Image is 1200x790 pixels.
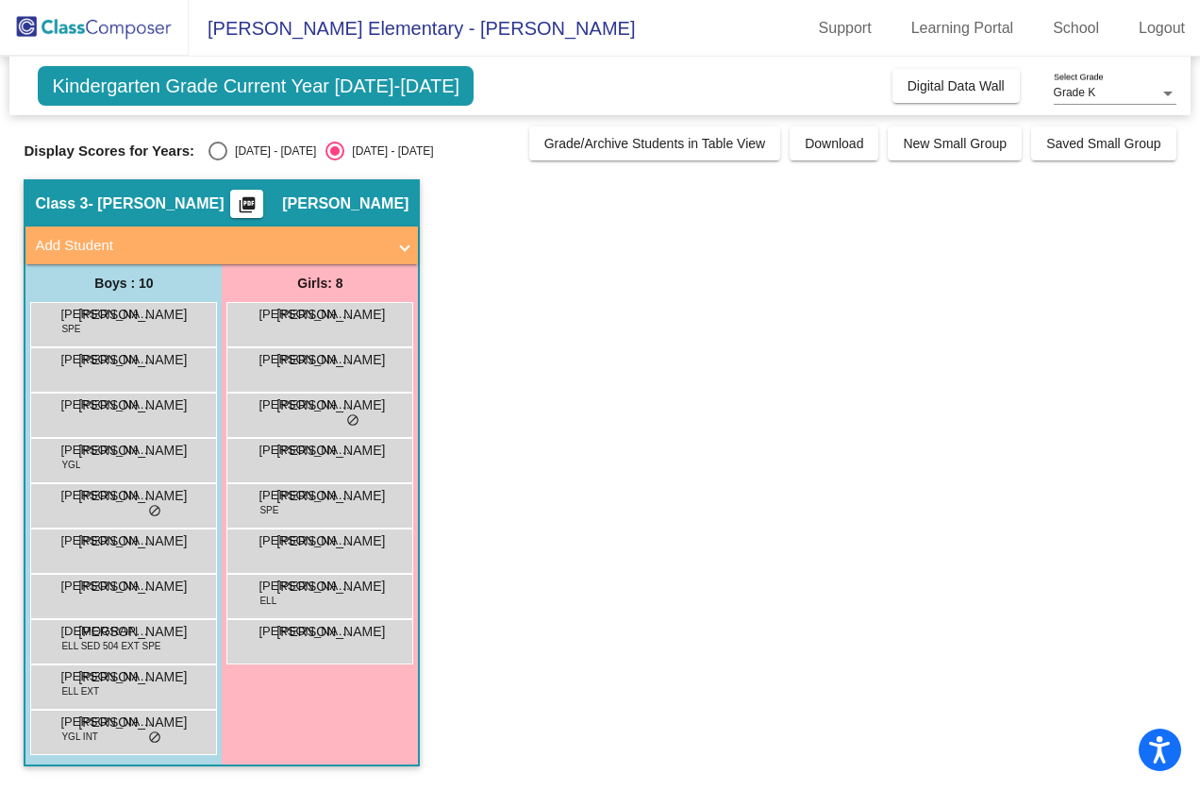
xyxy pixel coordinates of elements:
a: Logout [1124,13,1200,43]
span: [PERSON_NAME] [276,305,385,325]
span: [PERSON_NAME] [60,441,155,460]
span: [PERSON_NAME] [258,305,353,324]
span: [PERSON_NAME] [60,577,155,596]
button: Saved Small Group [1031,126,1175,160]
span: do_not_disturb_alt [148,731,161,746]
mat-panel-title: Add Student [35,235,386,257]
span: [PERSON_NAME] [60,667,155,686]
span: do_not_disturb_alt [346,413,359,429]
span: Grade K [1054,86,1096,99]
span: YGL [61,458,80,472]
span: [PERSON_NAME] [258,577,353,596]
a: Learning Portal [896,13,1029,43]
span: ELL [259,594,276,608]
button: New Small Group [888,126,1022,160]
span: [PERSON_NAME] [60,395,155,414]
div: Boys : 10 [25,264,222,302]
span: do_not_disturb_alt [148,504,161,519]
span: [PERSON_NAME] [78,486,187,506]
span: [PERSON_NAME] [78,667,187,687]
span: [PERSON_NAME] [258,531,353,550]
span: [PERSON_NAME] [78,350,187,370]
div: [DATE] - [DATE] [227,143,316,160]
span: [PERSON_NAME] [276,350,385,370]
mat-icon: picture_as_pdf [236,195,258,222]
button: Download [790,126,878,160]
span: [PERSON_NAME] [78,305,187,325]
span: Digital Data Wall [908,78,1005,93]
span: [PERSON_NAME] [60,350,155,369]
span: [PERSON_NAME] [276,622,385,642]
span: SPE [61,322,80,336]
span: ELL EXT [61,684,99,698]
span: Download [805,136,863,151]
span: [PERSON_NAME] [258,622,353,641]
span: [PERSON_NAME] [60,531,155,550]
button: Digital Data Wall [892,69,1020,103]
span: Kindergarten Grade Current Year [DATE]-[DATE] [38,66,474,106]
button: Print Students Details [230,190,263,218]
span: [PERSON_NAME] [78,395,187,415]
span: [DEMOGRAPHIC_DATA][PERSON_NAME] [60,622,155,641]
span: [PERSON_NAME] [258,441,353,460]
span: [PERSON_NAME] [276,441,385,461]
mat-radio-group: Select an option [208,142,433,160]
span: [PERSON_NAME] [78,441,187,461]
span: [PERSON_NAME] [276,531,385,551]
span: [PERSON_NAME] [282,194,408,213]
span: [PERSON_NAME] [258,486,353,505]
span: Display Scores for Years: [24,143,194,160]
span: [PERSON_NAME] [78,622,187,642]
span: Grade/Archive Students in Table View [544,136,766,151]
span: - [PERSON_NAME] [88,194,224,213]
span: [PERSON_NAME] [60,486,155,505]
span: Class 3 [35,194,88,213]
span: [PERSON_NAME] [60,713,155,731]
span: [PERSON_NAME] [276,577,385,597]
span: ELL SED 504 EXT SPE [61,639,160,653]
span: [PERSON_NAME] [276,486,385,506]
span: [PERSON_NAME] [258,395,353,414]
div: Girls: 8 [222,264,418,302]
span: [PERSON_NAME] [78,713,187,732]
span: [PERSON_NAME] [78,577,187,597]
span: [PERSON_NAME] [60,305,155,324]
div: [DATE] - [DATE] [344,143,433,160]
span: Saved Small Group [1046,136,1160,151]
mat-expansion-panel-header: Add Student [25,227,418,264]
a: School [1038,13,1114,43]
span: SPE [259,503,278,517]
a: Support [804,13,887,43]
span: [PERSON_NAME] [78,531,187,551]
span: [PERSON_NAME] [258,350,353,369]
button: Grade/Archive Students in Table View [529,126,781,160]
span: [PERSON_NAME] Elementary - [PERSON_NAME] [189,13,635,43]
span: New Small Group [903,136,1007,151]
span: [PERSON_NAME] [276,395,385,415]
span: YGL INT [61,730,98,744]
